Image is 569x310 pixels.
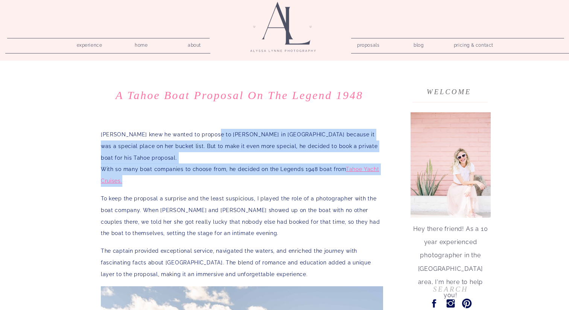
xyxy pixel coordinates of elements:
a: experience [72,40,107,47]
p: To keep the proposal a surprise and the least suspicious, I played the role of a photographer wit... [101,193,383,239]
a: pricing & contact [451,40,496,51]
input: Search [415,285,487,293]
a: proposals [357,40,379,47]
p: Hey there friend! As a 10 year experienced photographer in the [GEOGRAPHIC_DATA] area, I'm here t... [411,222,490,260]
p: [PERSON_NAME] knew he wanted to propose to [PERSON_NAME] in [GEOGRAPHIC_DATA] because it was a sp... [101,129,383,187]
h3: welcome [425,86,473,93]
p: The captain provided exceptional service, navigated the waters, and enriched the journey with fas... [101,245,383,280]
h1: A Tahoe Boat Proposal on The Legend 1948 [98,89,380,102]
a: about [184,40,205,47]
a: home [131,40,152,47]
a: blog [408,40,429,47]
